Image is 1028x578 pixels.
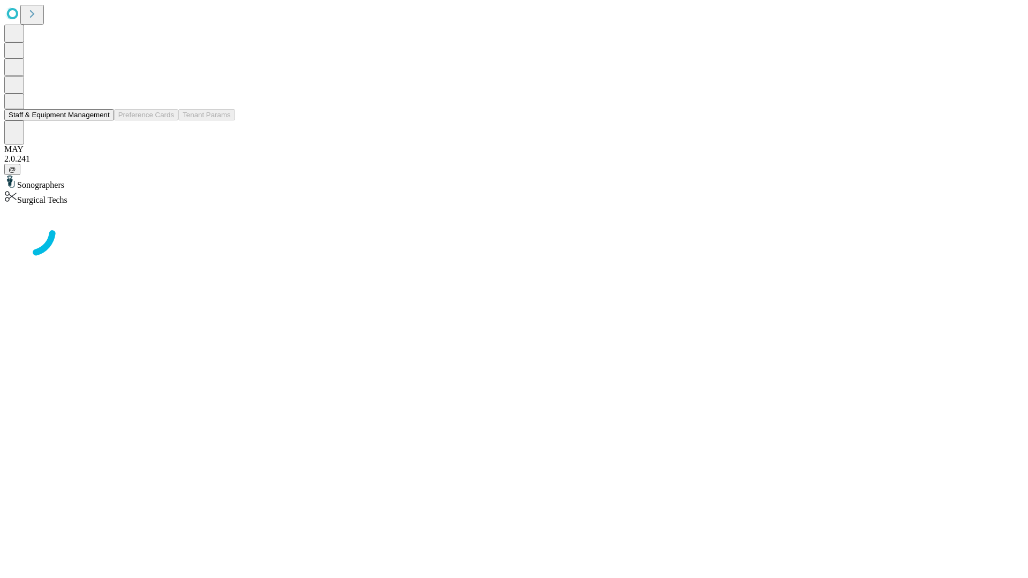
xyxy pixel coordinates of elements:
[178,109,235,120] button: Tenant Params
[4,175,1024,190] div: Sonographers
[114,109,178,120] button: Preference Cards
[9,165,16,173] span: @
[4,109,114,120] button: Staff & Equipment Management
[4,164,20,175] button: @
[4,154,1024,164] div: 2.0.241
[4,190,1024,205] div: Surgical Techs
[4,144,1024,154] div: MAY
